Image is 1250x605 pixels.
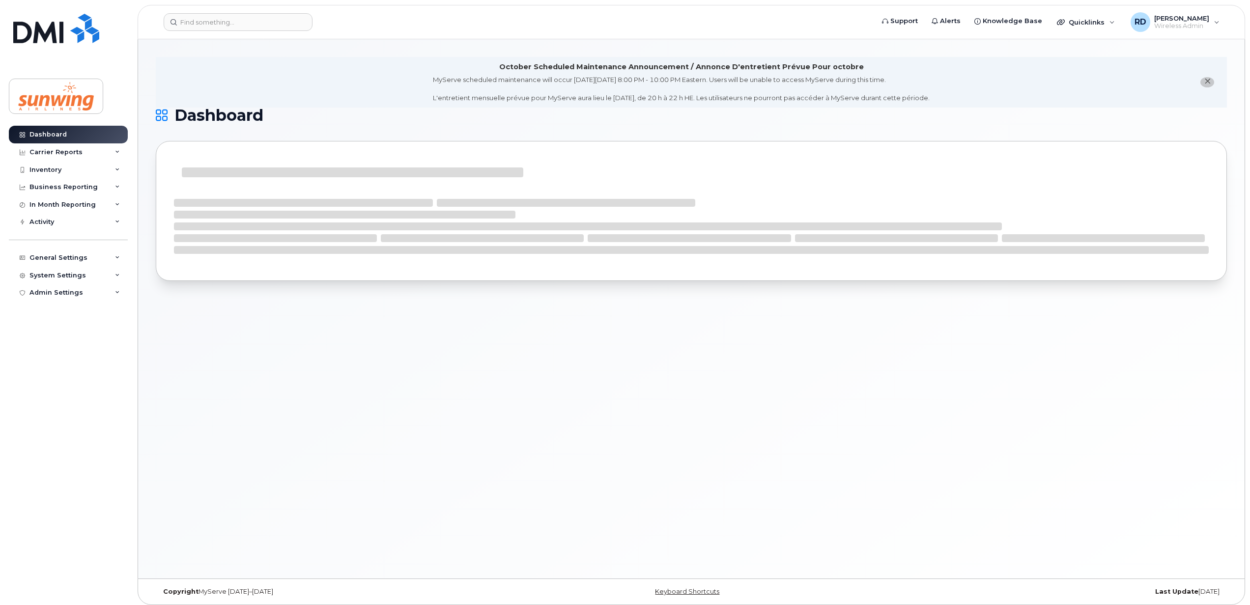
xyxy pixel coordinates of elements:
div: [DATE] [870,588,1227,596]
span: Dashboard [174,108,263,123]
div: MyServe scheduled maintenance will occur [DATE][DATE] 8:00 PM - 10:00 PM Eastern. Users will be u... [433,75,930,103]
div: MyServe [DATE]–[DATE] [156,588,513,596]
div: October Scheduled Maintenance Announcement / Annonce D'entretient Prévue Pour octobre [499,62,864,72]
strong: Copyright [163,588,199,595]
button: close notification [1200,77,1214,87]
strong: Last Update [1155,588,1198,595]
a: Keyboard Shortcuts [655,588,719,595]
